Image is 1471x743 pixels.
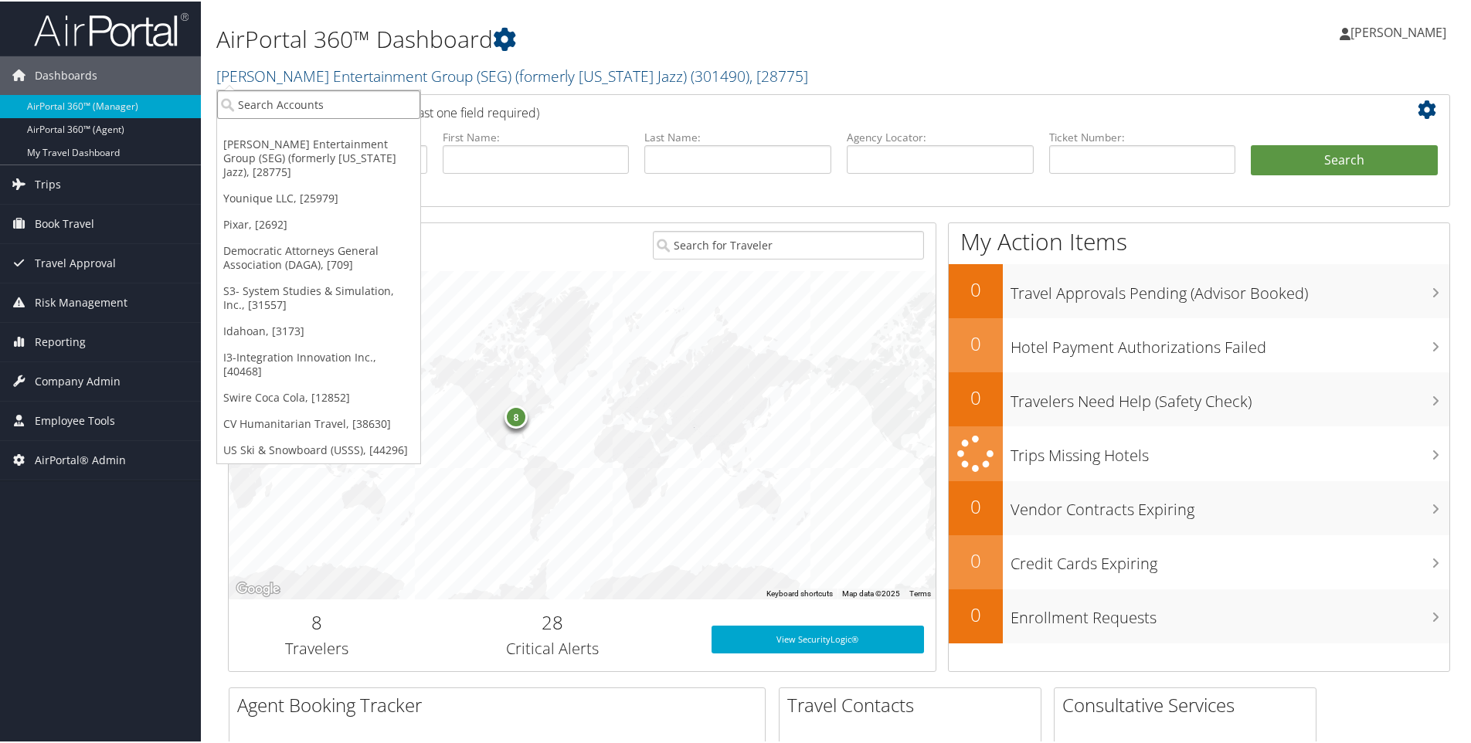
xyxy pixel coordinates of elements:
span: Book Travel [35,203,94,242]
a: S3- System Studies & Simulation, Inc., [31557] [217,277,420,317]
h3: Critical Alerts [417,636,688,658]
h3: Vendor Contracts Expiring [1011,490,1449,519]
a: US Ski & Snowboard (USSS), [44296] [217,436,420,462]
a: I3-Integration Innovation Inc., [40468] [217,343,420,383]
span: [PERSON_NAME] [1350,22,1446,39]
label: First Name: [443,128,630,144]
h2: 8 [240,608,394,634]
button: Keyboard shortcuts [766,587,833,598]
img: airportal-logo.png [34,10,189,46]
h2: 0 [949,600,1003,626]
span: Dashboards [35,55,97,93]
a: 0Travelers Need Help (Safety Check) [949,371,1449,425]
a: 0Vendor Contracts Expiring [949,480,1449,534]
span: Trips [35,164,61,202]
a: Pixar, [2692] [217,210,420,236]
h3: Travelers [240,636,394,658]
a: Idahoan, [3173] [217,317,420,343]
a: Open this area in Google Maps (opens a new window) [233,578,284,598]
h2: 0 [949,275,1003,301]
span: (at least one field required) [392,103,539,120]
h2: 0 [949,329,1003,355]
div: 8 [504,404,528,427]
a: Democratic Attorneys General Association (DAGA), [709] [217,236,420,277]
a: [PERSON_NAME] [1340,8,1462,54]
span: AirPortal® Admin [35,439,126,478]
label: Agency Locator: [847,128,1034,144]
a: 0Enrollment Requests [949,588,1449,642]
a: 0Credit Cards Expiring [949,534,1449,588]
a: Terms (opens in new tab) [909,588,931,596]
h3: Trips Missing Hotels [1011,436,1449,465]
a: Trips Missing Hotels [949,425,1449,480]
h3: Enrollment Requests [1011,598,1449,627]
span: Risk Management [35,282,127,321]
h2: Agent Booking Tracker [237,690,765,717]
span: , [ 28775 ] [749,64,808,85]
h2: Travel Contacts [787,690,1041,717]
h1: AirPortal 360™ Dashboard [216,22,1047,54]
h2: 0 [949,492,1003,518]
a: Swire Coca Cola, [12852] [217,383,420,409]
span: ( 301490 ) [691,64,749,85]
a: 0Hotel Payment Authorizations Failed [949,317,1449,371]
input: Search for Traveler [653,229,924,258]
label: Last Name: [644,128,831,144]
h2: 0 [949,383,1003,409]
a: CV Humanitarian Travel, [38630] [217,409,420,436]
h1: My Action Items [949,224,1449,256]
span: Employee Tools [35,400,115,439]
h2: Airtinerary Lookup [240,96,1336,122]
h3: Hotel Payment Authorizations Failed [1011,327,1449,357]
h3: Travel Approvals Pending (Advisor Booked) [1011,273,1449,303]
a: [PERSON_NAME] Entertainment Group (SEG) (formerly [US_STATE] Jazz) [216,64,808,85]
a: View SecurityLogic® [712,624,924,652]
h2: Consultative Services [1062,690,1316,717]
label: Ticket Number: [1049,128,1236,144]
h2: 0 [949,546,1003,572]
span: Reporting [35,321,86,360]
button: Search [1251,144,1438,175]
a: 0Travel Approvals Pending (Advisor Booked) [949,263,1449,317]
a: Younique LLC, [25979] [217,184,420,210]
span: Company Admin [35,361,121,399]
img: Google [233,578,284,598]
h3: Travelers Need Help (Safety Check) [1011,382,1449,411]
span: Travel Approval [35,243,116,281]
h2: 28 [417,608,688,634]
a: [PERSON_NAME] Entertainment Group (SEG) (formerly [US_STATE] Jazz), [28775] [217,130,420,184]
h3: Credit Cards Expiring [1011,544,1449,573]
span: Map data ©2025 [842,588,900,596]
input: Search Accounts [217,89,420,117]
